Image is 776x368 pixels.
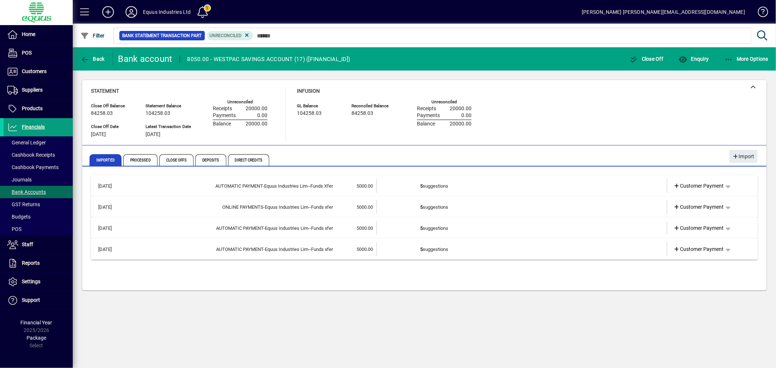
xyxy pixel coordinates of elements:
[91,217,758,239] mat-expansion-panel-header: [DATE]AUTOMATIC PAYMENT-Equus Industries Lim--Funds xfer5000.005suggestionsCustomer Payment
[421,221,625,235] td: suggestions
[91,124,135,129] span: Close Off Date
[22,50,32,56] span: POS
[674,245,724,253] span: Customer Payment
[4,236,73,254] a: Staff
[7,189,46,195] span: Bank Accounts
[159,154,194,166] span: Close Offs
[21,320,52,325] span: Financial Year
[431,100,457,104] label: Unreconciled
[732,151,755,163] span: Import
[123,154,158,166] span: Processed
[7,164,59,170] span: Cashbook Payments
[22,105,43,111] span: Products
[421,183,423,189] b: 5
[4,211,73,223] a: Budgets
[246,106,267,112] span: 20000.00
[421,204,423,210] b: 5
[146,132,160,137] span: [DATE]
[674,224,724,232] span: Customer Payment
[95,221,129,235] td: [DATE]
[22,297,40,303] span: Support
[73,52,113,65] app-page-header-button: Back
[723,52,771,65] button: More Options
[421,242,625,256] td: suggestions
[129,183,333,190] div: AUTOMATIC PAYMENT-Equus Industries Lim--Funds Xfer
[421,179,625,193] td: suggestions
[7,226,21,232] span: POS
[4,81,73,99] a: Suppliers
[146,124,191,129] span: Latest Transaction Date
[22,87,43,93] span: Suppliers
[4,149,73,161] a: Cashbook Receipts
[91,132,106,137] span: [DATE]
[4,223,73,235] a: POS
[421,200,625,214] td: suggestions
[143,6,191,18] div: Equus Industries Ltd
[674,182,724,190] span: Customer Payment
[4,44,73,62] a: POS
[417,113,440,119] span: Payments
[22,124,45,130] span: Financials
[677,52,711,65] button: Enquiry
[207,31,253,40] mat-chip: Reconciliation Status: Unreconciled
[4,186,73,198] a: Bank Accounts
[421,247,423,252] b: 5
[724,56,769,62] span: More Options
[7,214,31,220] span: Budgets
[417,121,435,127] span: Balance
[357,247,373,252] span: 5000.00
[129,225,333,232] div: AUTOMATIC PAYMENT-Equus Industries Lim--Funds xfer
[671,221,727,235] a: Customer Payment
[417,106,436,112] span: Receipts
[91,104,135,108] span: Close Off Balance
[4,254,73,272] a: Reports
[4,63,73,81] a: Customers
[421,225,423,231] b: 5
[297,111,322,116] span: 104258.03
[95,242,129,256] td: [DATE]
[22,279,40,284] span: Settings
[4,136,73,149] a: General Ledger
[89,154,122,166] span: Imported
[22,241,33,247] span: Staff
[351,111,373,116] span: 84258.03
[227,100,253,104] label: Unreconciled
[729,150,757,163] button: Import
[4,25,73,44] a: Home
[4,198,73,211] a: GST Returns
[246,121,267,127] span: 20000.00
[7,201,40,207] span: GST Returns
[27,335,46,341] span: Package
[671,243,727,256] a: Customer Payment
[671,200,727,213] a: Customer Payment
[7,177,32,183] span: Journals
[213,106,232,112] span: Receipts
[671,179,727,192] a: Customer Payment
[674,203,724,211] span: Customer Payment
[213,121,231,127] span: Balance
[752,1,767,25] a: Knowledge Base
[91,196,758,217] mat-expansion-panel-header: [DATE]ONLINE PAYMENTS-Equus Industries Lim--Funds xfer5000.005suggestionsCustomer Payment
[4,173,73,186] a: Journals
[91,175,758,196] mat-expansion-panel-header: [DATE]AUTOMATIC PAYMENT-Equus Industries Lim--Funds Xfer5000.005suggestionsCustomer Payment
[129,246,333,253] div: AUTOMATIC PAYMENT-Equus Industries Lim--Funds xfer
[22,68,47,74] span: Customers
[357,183,373,189] span: 5000.00
[79,29,107,42] button: Filter
[95,179,129,193] td: [DATE]
[678,56,709,62] span: Enquiry
[210,33,242,38] span: Unreconciled
[122,32,202,39] span: Bank Statement Transaction Part
[146,111,170,116] span: 104258.03
[450,121,471,127] span: 20000.00
[357,204,373,210] span: 5000.00
[195,154,226,166] span: Deposits
[96,5,120,19] button: Add
[146,104,191,108] span: Statement Balance
[4,100,73,118] a: Products
[351,104,395,108] span: Reconciled Balance
[91,111,113,116] span: 84258.03
[7,152,55,158] span: Cashbook Receipts
[357,225,373,231] span: 5000.00
[91,239,758,260] mat-expansion-panel-header: [DATE]AUTOMATIC PAYMENT-Equus Industries Lim--Funds xfer5000.005suggestionsCustomer Payment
